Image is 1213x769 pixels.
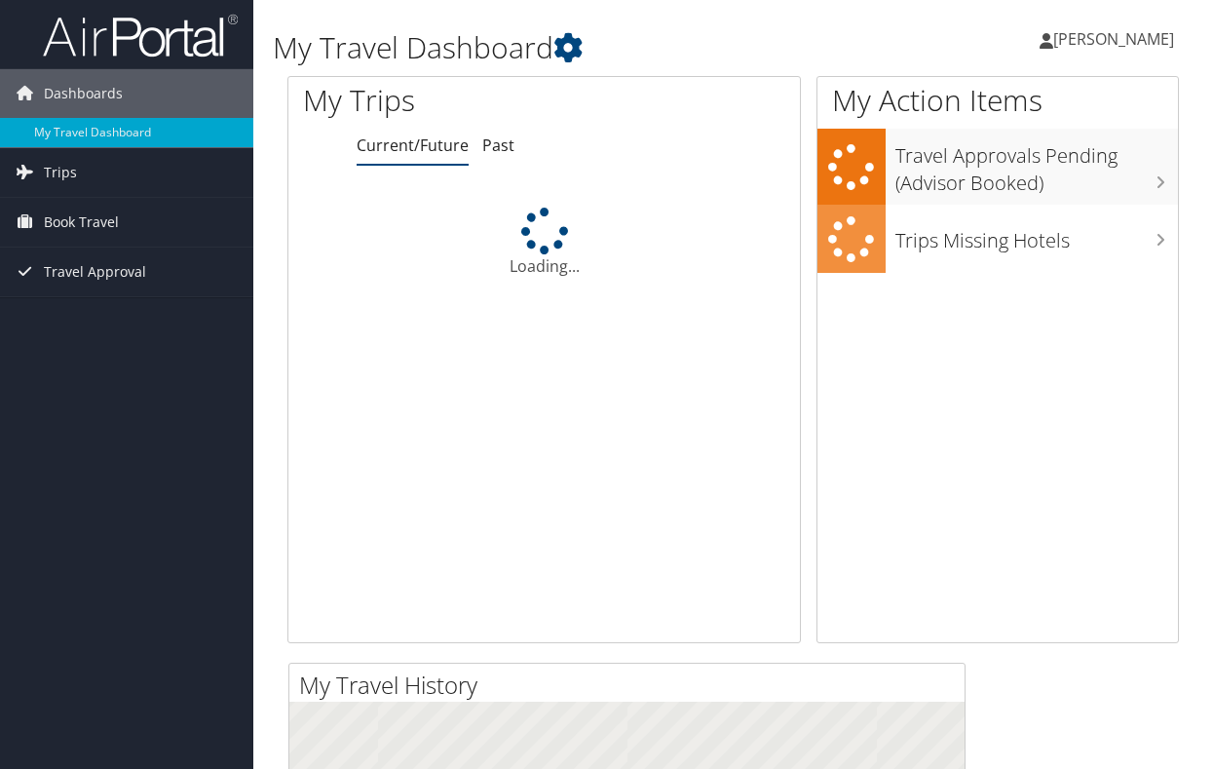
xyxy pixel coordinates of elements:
[357,135,469,156] a: Current/Future
[1053,28,1174,50] span: [PERSON_NAME]
[44,248,146,296] span: Travel Approval
[895,133,1179,197] h3: Travel Approvals Pending (Advisor Booked)
[44,198,119,247] span: Book Travel
[1040,10,1194,68] a: [PERSON_NAME]
[288,208,800,278] div: Loading...
[303,80,573,121] h1: My Trips
[817,80,1179,121] h1: My Action Items
[44,69,123,118] span: Dashboards
[817,129,1179,204] a: Travel Approvals Pending (Advisor Booked)
[43,13,238,58] img: airportal-logo.png
[482,135,514,156] a: Past
[895,217,1179,254] h3: Trips Missing Hotels
[273,27,887,68] h1: My Travel Dashboard
[44,148,77,197] span: Trips
[299,669,965,702] h2: My Travel History
[817,205,1179,274] a: Trips Missing Hotels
